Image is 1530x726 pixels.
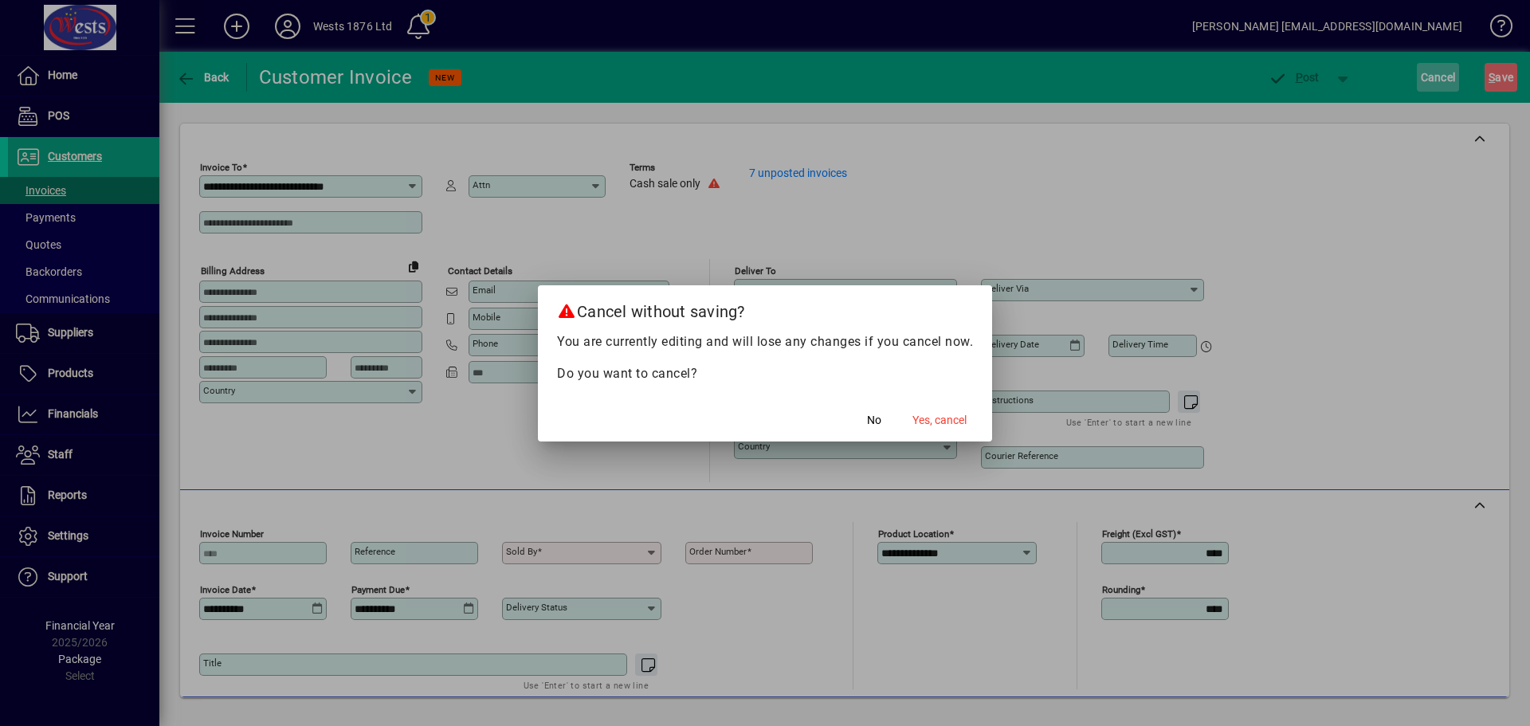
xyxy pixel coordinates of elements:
[906,406,973,435] button: Yes, cancel
[557,332,973,351] p: You are currently editing and will lose any changes if you cancel now.
[557,364,973,383] p: Do you want to cancel?
[849,406,900,435] button: No
[867,412,881,429] span: No
[912,412,967,429] span: Yes, cancel
[538,285,992,332] h2: Cancel without saving?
